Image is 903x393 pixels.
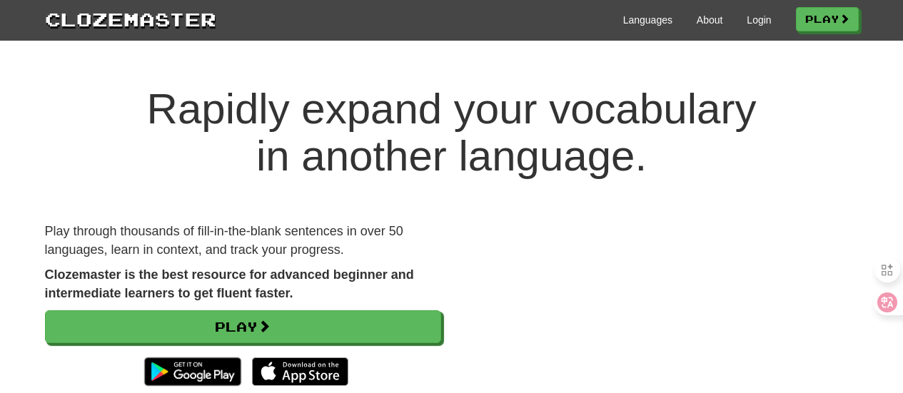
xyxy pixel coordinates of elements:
a: Clozemaster [45,6,216,32]
a: Play [796,7,859,31]
a: About [697,13,723,27]
strong: Clozemaster is the best resource for advanced beginner and intermediate learners to get fluent fa... [45,267,414,300]
a: Languages [623,13,672,27]
a: Login [747,13,771,27]
img: Get it on Google Play [137,350,248,393]
img: Download_on_the_App_Store_Badge_US-UK_135x40-25178aeef6eb6b83b96f5f2d004eda3bffbb37122de64afbaef7... [252,357,348,386]
p: Play through thousands of fill-in-the-blank sentences in over 50 languages, learn in context, and... [45,223,441,259]
a: Play [45,310,441,343]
